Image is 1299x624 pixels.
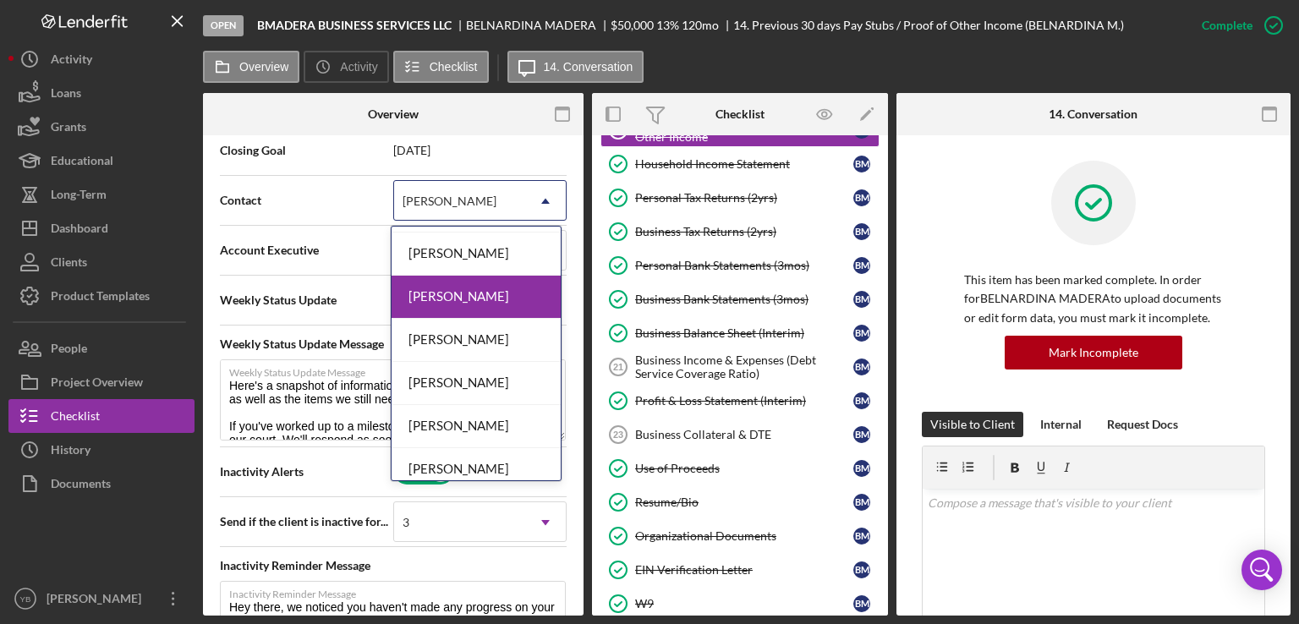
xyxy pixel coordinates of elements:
[853,561,870,578] div: B M
[8,110,195,144] button: Grants
[8,144,195,178] button: Educational
[340,60,377,74] label: Activity
[8,365,195,399] button: Project Overview
[20,594,31,604] text: YB
[1107,412,1178,437] div: Request Docs
[600,519,880,553] a: Organizational DocumentsBM
[229,360,566,379] label: Weekly Status Update Message
[635,225,853,238] div: Business Tax Returns (2yrs)
[600,316,880,350] a: Business Balance Sheet (Interim)BM
[8,211,195,245] button: Dashboard
[392,405,561,448] div: [PERSON_NAME]
[600,418,880,452] a: 23Business Collateral & DTEBM
[8,178,195,211] button: Long-Term
[8,279,195,313] button: Product Templates
[51,110,86,148] div: Grants
[853,156,870,172] div: B M
[853,460,870,477] div: B M
[853,223,870,240] div: B M
[635,157,853,171] div: Household Income Statement
[393,51,489,83] button: Checklist
[229,582,566,600] label: Inactivity Reminder Message
[203,51,299,83] button: Overview
[220,142,393,159] span: Closing Goal
[51,178,107,216] div: Long-Term
[600,452,880,485] a: Use of ProceedsBM
[51,279,150,317] div: Product Templates
[1241,550,1282,590] div: Open Intercom Messenger
[853,257,870,274] div: B M
[51,42,92,80] div: Activity
[8,42,195,76] button: Activity
[304,51,388,83] button: Activity
[392,448,561,491] div: [PERSON_NAME]
[600,282,880,316] a: Business Bank Statements (3mos)BM
[635,428,853,441] div: Business Collateral & DTE
[613,430,623,440] tspan: 23
[964,271,1223,327] p: This item has been marked complete. In order for BELNARDINA MADERA to upload documents or edit fo...
[8,433,195,467] button: History
[51,245,87,283] div: Clients
[853,426,870,443] div: B M
[8,399,195,433] a: Checklist
[220,242,393,259] span: Account Executive
[8,582,195,616] button: YB[PERSON_NAME]
[600,587,880,621] a: W9BM
[600,215,880,249] a: Business Tax Returns (2yrs)BM
[203,15,244,36] div: Open
[51,467,111,505] div: Documents
[853,595,870,612] div: B M
[853,325,870,342] div: B M
[853,359,870,375] div: B M
[392,319,561,362] div: [PERSON_NAME]
[635,597,853,610] div: W9
[51,211,108,249] div: Dashboard
[613,362,623,372] tspan: 21
[853,528,870,545] div: B M
[507,51,644,83] button: 14. Conversation
[430,60,478,74] label: Checklist
[600,485,880,519] a: Resume/BioBM
[392,233,561,276] div: [PERSON_NAME]
[853,189,870,206] div: B M
[220,557,567,574] span: Inactivity Reminder Message
[635,495,853,509] div: Resume/Bio
[8,245,195,279] a: Clients
[600,350,880,384] a: 21Business Income & Expenses (Debt Service Coverage Ratio)BM
[635,353,853,380] div: Business Income & Expenses (Debt Service Coverage Ratio)
[392,362,561,405] div: [PERSON_NAME]
[51,399,100,437] div: Checklist
[257,19,452,32] b: BMADERA BUSINESS SERVICES LLC
[51,76,81,114] div: Loans
[635,462,853,475] div: Use of Proceeds
[51,144,113,182] div: Educational
[853,291,870,308] div: B M
[393,144,567,157] span: [DATE]
[635,191,853,205] div: Personal Tax Returns (2yrs)
[635,259,853,272] div: Personal Bank Statements (3mos)
[853,494,870,511] div: B M
[403,516,409,529] div: 3
[8,467,195,501] button: Documents
[635,529,853,543] div: Organizational Documents
[239,60,288,74] label: Overview
[544,60,633,74] label: 14. Conversation
[611,18,654,32] span: $50,000
[600,147,880,181] a: Household Income StatementBM
[635,563,853,577] div: EIN Verification Letter
[1049,336,1138,369] div: Mark Incomplete
[51,433,90,471] div: History
[392,276,561,319] div: [PERSON_NAME]
[1032,412,1090,437] button: Internal
[1185,8,1291,42] button: Complete
[1202,8,1252,42] div: Complete
[733,19,1124,32] div: 14. Previous 30 days Pay Stubs / Proof of Other Income (BELNARDINA M.)
[220,463,393,480] span: Inactivity Alerts
[403,194,496,208] div: [PERSON_NAME]
[635,293,853,306] div: Business Bank Statements (3mos)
